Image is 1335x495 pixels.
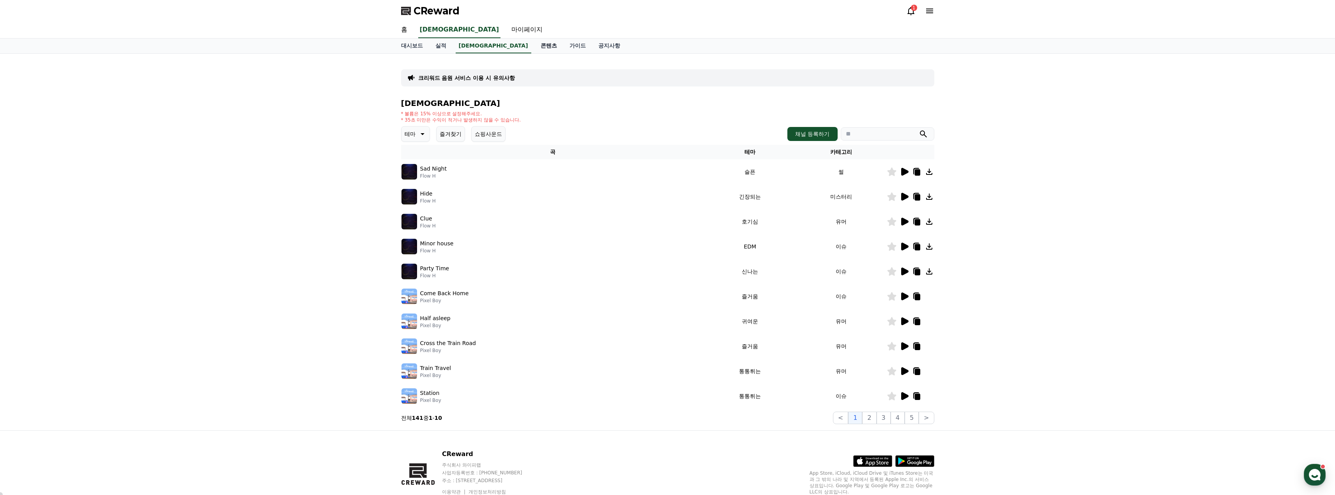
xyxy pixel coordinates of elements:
p: Flow H [420,198,436,204]
img: music [401,338,417,354]
a: 홈 [2,247,51,266]
p: Flow H [420,223,436,229]
p: Train Travel [420,364,451,372]
p: Half asleep [420,314,451,322]
p: Sad Night [420,165,447,173]
strong: 1 [429,415,433,421]
button: 2 [862,412,876,424]
td: 이슈 [796,284,887,309]
td: 썰 [796,159,887,184]
td: 이슈 [796,384,887,409]
p: Pixel Boy [420,372,451,379]
p: Cross the Train Road [420,339,476,347]
button: > [919,412,934,424]
a: [DEMOGRAPHIC_DATA] [418,22,500,38]
img: music [401,388,417,404]
a: 설정 [101,247,150,266]
td: 통통튀는 [704,359,796,384]
p: Pixel Boy [420,397,441,403]
p: Clue [420,215,432,223]
td: 즐거움 [704,284,796,309]
img: music [401,214,417,229]
p: App Store, iCloud, iCloud Drive 및 iTunes Store는 미국과 그 밖의 나라 및 지역에서 등록된 Apple Inc.의 서비스 상표입니다. Goo... [810,470,934,495]
p: * 35초 미만은 수익이 적거나 발생하지 않을 수 있습니다. [401,117,521,123]
img: music [401,189,417,204]
button: 채널 등록하기 [787,127,837,141]
button: 1 [848,412,862,424]
button: 4 [891,412,905,424]
p: Station [420,389,440,397]
a: 1 [906,6,916,16]
p: Flow H [420,248,454,254]
h4: [DEMOGRAPHIC_DATA] [401,99,934,107]
p: Flow H [420,273,449,279]
button: < [833,412,848,424]
td: 유머 [796,359,887,384]
a: 공지사항 [592,39,626,53]
p: 전체 중 - [401,414,442,422]
a: 크리워드 음원 서비스 이용 시 유의사항 [418,74,515,82]
p: Come Back Home [420,289,469,298]
a: CReward [401,5,460,17]
a: 이용약관 [442,489,467,495]
span: 설정 [120,259,130,265]
p: Hide [420,190,433,198]
button: 즐겨찾기 [436,126,465,142]
p: Party Time [420,264,449,273]
img: music [401,164,417,180]
td: 슬픈 [704,159,796,184]
p: 사업자등록번호 : [PHONE_NUMBER] [442,470,537,476]
p: Pixel Boy [420,347,476,354]
a: [DEMOGRAPHIC_DATA] [456,39,531,53]
span: 대화 [71,259,81,265]
p: 테마 [405,129,416,139]
button: 쇼핑사운드 [471,126,506,142]
td: 귀여운 [704,309,796,334]
p: Pixel Boy [420,298,469,304]
td: 통통튀는 [704,384,796,409]
td: 신나는 [704,259,796,284]
a: 개인정보처리방침 [469,489,506,495]
button: 3 [877,412,891,424]
img: music [401,314,417,329]
td: 호기심 [704,209,796,234]
p: CReward [442,449,537,459]
span: 홈 [25,259,29,265]
p: Minor house [420,240,454,248]
th: 테마 [704,145,796,159]
td: 유머 [796,209,887,234]
p: 주식회사 와이피랩 [442,462,537,468]
p: 주소 : [STREET_ADDRESS] [442,477,537,484]
td: 유머 [796,334,887,359]
button: 테마 [401,126,430,142]
img: music [401,289,417,304]
img: music [401,363,417,379]
div: 1 [911,5,917,11]
p: * 볼륨은 15% 이상으로 설정해주세요. [401,111,521,117]
th: 곡 [401,145,705,159]
td: EDM [704,234,796,259]
a: 실적 [429,39,453,53]
img: music [401,264,417,279]
span: CReward [414,5,460,17]
a: 마이페이지 [505,22,549,38]
td: 긴장되는 [704,184,796,209]
td: 유머 [796,309,887,334]
a: 홈 [395,22,414,38]
th: 카테고리 [796,145,887,159]
td: 이슈 [796,259,887,284]
a: 가이드 [563,39,592,53]
p: Flow H [420,173,447,179]
td: 이슈 [796,234,887,259]
td: 즐거움 [704,334,796,359]
a: 대화 [51,247,101,266]
p: Pixel Boy [420,322,451,329]
button: 5 [905,412,919,424]
a: 콘텐츠 [534,39,563,53]
img: music [401,239,417,254]
a: 대시보드 [395,39,429,53]
strong: 10 [435,415,442,421]
strong: 141 [412,415,423,421]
